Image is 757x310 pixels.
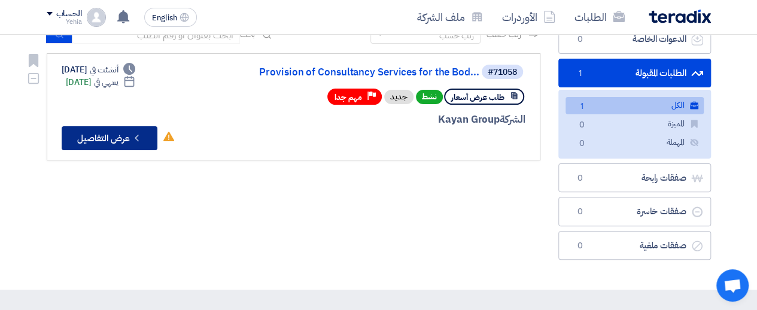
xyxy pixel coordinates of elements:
[649,10,711,23] img: Teradix logo
[416,90,443,104] span: نشط
[716,269,749,302] a: Open chat
[62,63,136,76] div: [DATE]
[575,119,589,132] span: 0
[573,34,588,45] span: 0
[558,231,711,260] a: صفقات ملغية0
[566,97,704,114] a: الكل
[492,3,565,31] a: الأوردرات
[558,163,711,193] a: صفقات رابحة0
[90,63,118,76] span: أنشئت في
[87,8,106,27] img: profile_test.png
[573,240,588,252] span: 0
[384,90,414,104] div: جديد
[56,9,82,19] div: الحساب
[335,92,362,103] span: مهم جدا
[558,197,711,226] a: صفقات خاسرة0
[144,8,197,27] button: English
[500,112,525,127] span: الشركة
[575,101,589,113] span: 1
[558,59,711,88] a: الطلبات المقبولة1
[573,172,588,184] span: 0
[408,3,492,31] a: ملف الشركة
[573,206,588,218] span: 0
[66,76,136,89] div: [DATE]
[439,29,474,42] div: رتب حسب
[566,116,704,133] a: المميزة
[488,68,517,77] div: #71058
[575,138,589,150] span: 0
[94,76,118,89] span: ينتهي في
[62,126,157,150] button: عرض التفاصيل
[238,112,525,127] div: Kayan Group
[451,92,504,103] span: طلب عرض أسعار
[565,3,634,31] a: الطلبات
[558,25,711,54] a: الدعوات الخاصة0
[566,134,704,151] a: المهملة
[152,14,177,22] span: English
[573,68,588,80] span: 1
[240,67,479,78] a: Provision of Consultancy Services for the Bod...
[47,19,82,25] div: Yehia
